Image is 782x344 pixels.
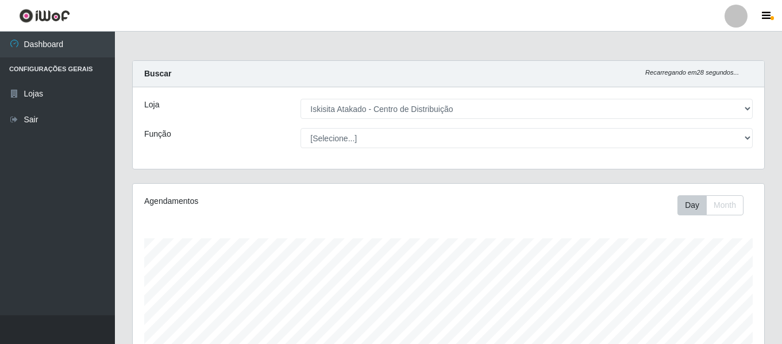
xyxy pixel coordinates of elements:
[706,195,744,215] button: Month
[19,9,70,23] img: CoreUI Logo
[677,195,744,215] div: First group
[144,69,171,78] strong: Buscar
[677,195,753,215] div: Toolbar with button groups
[144,99,159,111] label: Loja
[144,128,171,140] label: Função
[645,69,739,76] i: Recarregando em 28 segundos...
[677,195,707,215] button: Day
[144,195,388,207] div: Agendamentos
